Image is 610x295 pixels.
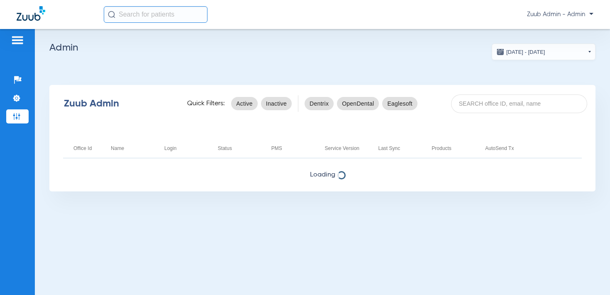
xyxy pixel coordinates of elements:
img: Search Icon [108,11,115,18]
div: Products [432,144,475,153]
div: PMS [271,144,315,153]
div: Name [111,144,124,153]
div: Products [432,144,451,153]
span: Quick Filters: [187,99,225,108]
span: Inactive [266,99,287,108]
div: Status [218,144,261,153]
div: Last Sync [378,144,421,153]
input: Search for patients [104,6,207,23]
mat-chip-listbox: status-filters [231,95,292,112]
div: Zuub Admin [64,99,173,108]
span: Zuub Admin - Admin [527,10,593,19]
img: Zuub Logo [17,6,45,21]
img: date.svg [496,48,505,56]
div: Name [111,144,154,153]
button: [DATE] - [DATE] [492,44,595,60]
span: OpenDental [342,99,374,108]
h2: Admin [49,44,595,52]
div: AutoSend Tx [485,144,528,153]
div: Status [218,144,232,153]
span: Active [236,99,253,108]
div: PMS [271,144,282,153]
div: AutoSend Tx [485,144,514,153]
div: Office Id [73,144,92,153]
div: Login [164,144,207,153]
div: Service Version [325,144,359,153]
span: Eaglesoft [387,99,412,108]
div: Office Id [73,144,100,153]
mat-chip-listbox: pms-filters [305,95,417,112]
input: SEARCH office ID, email, name [451,94,587,113]
div: Service Version [325,144,368,153]
span: Dentrix [310,99,329,108]
img: hamburger-icon [11,35,24,45]
div: Login [164,144,176,153]
span: Loading [49,171,595,179]
div: Last Sync [378,144,400,153]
